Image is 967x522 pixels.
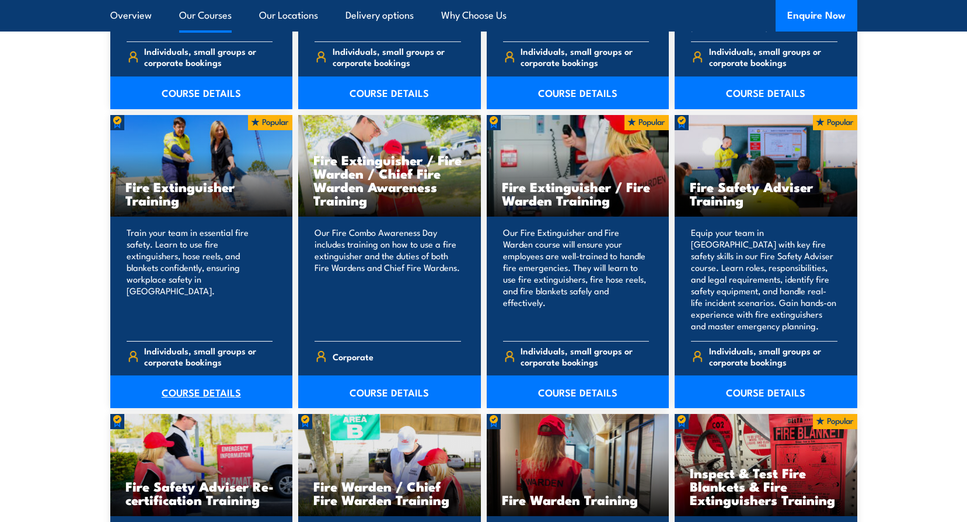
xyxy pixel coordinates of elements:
p: Our Fire Extinguisher and Fire Warden course will ensure your employees are well-trained to handl... [503,227,650,332]
h3: Fire Extinguisher / Fire Warden / Chief Fire Warden Awareness Training [313,153,466,207]
span: Individuals, small groups or corporate bookings [144,345,273,367]
span: Individuals, small groups or corporate bookings [709,345,837,367]
span: Individuals, small groups or corporate bookings [521,46,649,68]
a: COURSE DETAILS [675,76,857,109]
h3: Fire Safety Adviser Training [690,180,842,207]
p: Our Fire Combo Awareness Day includes training on how to use a fire extinguisher and the duties o... [315,227,461,332]
h3: Fire Extinguisher / Fire Warden Training [502,180,654,207]
a: COURSE DETAILS [487,76,669,109]
p: Equip your team in [GEOGRAPHIC_DATA] with key fire safety skills in our Fire Safety Adviser cours... [691,227,837,332]
a: COURSE DETAILS [675,375,857,408]
span: Individuals, small groups or corporate bookings [709,46,837,68]
a: COURSE DETAILS [298,76,481,109]
span: Individuals, small groups or corporate bookings [521,345,649,367]
h3: Fire Safety Adviser Re-certification Training [125,479,278,506]
h3: Inspect & Test Fire Blankets & Fire Extinguishers Training [690,466,842,506]
a: COURSE DETAILS [110,375,293,408]
h3: Fire Warden / Chief Fire Warden Training [313,479,466,506]
a: COURSE DETAILS [298,375,481,408]
span: Individuals, small groups or corporate bookings [144,46,273,68]
a: COURSE DETAILS [110,76,293,109]
a: COURSE DETAILS [487,375,669,408]
h3: Fire Warden Training [502,493,654,506]
p: Train your team in essential fire safety. Learn to use fire extinguishers, hose reels, and blanke... [127,227,273,332]
h3: Fire Extinguisher Training [125,180,278,207]
span: Individuals, small groups or corporate bookings [333,46,461,68]
span: Corporate [333,347,373,366]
